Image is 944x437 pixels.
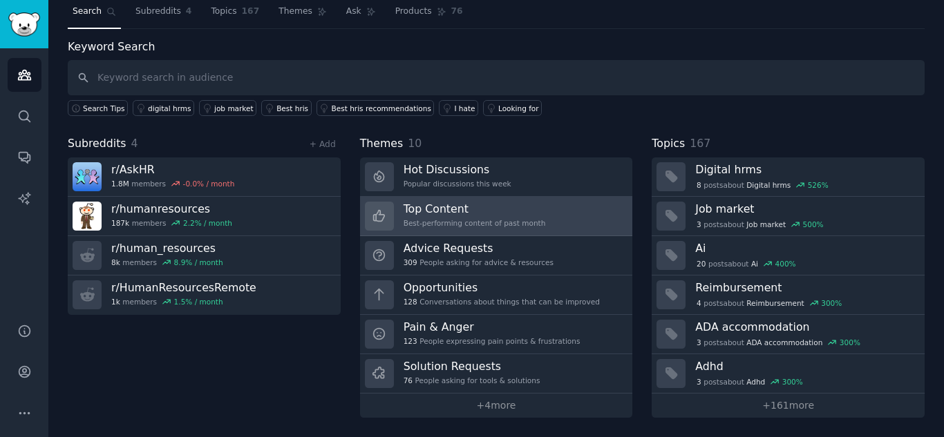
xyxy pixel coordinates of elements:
div: 500 % [803,220,824,229]
div: job market [214,104,254,113]
a: Subreddits4 [131,1,196,29]
div: post s about [695,179,829,191]
a: Reimbursement4postsaboutReimbursement300% [652,275,925,315]
div: People asking for tools & solutions [404,376,540,385]
div: members [111,258,223,267]
span: 20 [697,259,706,269]
a: r/human_resources8kmembers8.9% / month [68,236,341,275]
div: post s about [695,297,843,309]
div: members [111,179,234,188]
div: 8.9 % / month [174,258,223,267]
span: 1k [111,297,120,307]
span: 309 [404,258,417,267]
span: 123 [404,336,417,346]
a: +161more [652,394,925,418]
span: Job market [746,220,786,229]
h3: Job market [695,202,915,216]
a: Themes [274,1,332,29]
div: Best-performing content of past month [404,218,546,228]
a: +4more [360,394,633,418]
a: digital hrms [133,100,194,116]
span: 76 [404,376,413,385]
a: Hot DiscussionsPopular discussions this week [360,157,633,197]
h3: ADA accommodation [695,320,915,334]
a: job market [199,100,256,116]
span: Topics [652,135,685,153]
a: Topics167 [206,1,264,29]
a: Best hris [261,100,311,116]
div: post s about [695,376,804,388]
div: members [111,218,232,228]
img: GummySearch logo [8,12,40,37]
h3: Pain & Anger [404,320,580,334]
div: 400 % [775,259,796,269]
span: 10 [408,137,422,150]
a: Pain & Anger123People expressing pain points & frustrations [360,315,633,354]
h3: Reimbursement [695,280,915,295]
input: Keyword search in audience [68,60,925,95]
a: Best hris recommendations [317,100,435,116]
div: -0.0 % / month [183,179,235,188]
div: People expressing pain points & frustrations [404,336,580,346]
div: People asking for advice & resources [404,258,554,267]
button: Search Tips [68,100,128,116]
span: Ai [751,259,758,269]
span: Adhd [746,377,765,387]
span: 4 [131,137,138,150]
div: 526 % [808,180,829,190]
h3: Solution Requests [404,359,540,373]
span: 187k [111,218,129,228]
div: Looking for [498,104,539,113]
div: post s about [695,258,797,270]
span: 167 [690,137,710,150]
h3: Ai [695,241,915,255]
label: Keyword Search [68,40,155,53]
span: 76 [451,6,463,18]
a: Adhd3postsaboutAdhd300% [652,354,925,394]
a: Opportunities128Conversations about things that can be improved [360,275,633,315]
span: Subreddits [68,135,126,153]
span: Topics [211,6,236,18]
img: humanresources [73,202,102,231]
div: 300 % [782,377,803,387]
a: ADA accommodation3postsaboutADA accommodation300% [652,315,925,354]
span: 128 [404,297,417,307]
a: Digital hrms8postsaboutDigital hrms526% [652,157,925,197]
span: 3 [697,220,701,229]
span: 3 [697,338,701,347]
h3: Adhd [695,359,915,373]
div: Popular discussions this week [404,179,511,188]
span: 3 [697,377,701,387]
a: r/AskHR1.8Mmembers-0.0% / month [68,157,341,197]
span: Subreddits [135,6,181,18]
h3: r/ AskHR [111,162,234,177]
a: Products76 [390,1,468,29]
a: Advice Requests309People asking for advice & resources [360,236,633,275]
h3: Hot Discussions [404,162,511,177]
a: Solution Requests76People asking for tools & solutions [360,354,633,394]
a: r/humanresources187kmembers2.2% / month [68,197,341,236]
div: Conversations about things that can be improved [404,297,600,307]
div: 300 % [821,298,842,308]
div: members [111,297,256,307]
div: Best hris recommendations [332,104,431,113]
a: Top ContentBest-performing content of past month [360,197,633,236]
h3: r/ humanresources [111,202,232,216]
a: Looking for [483,100,542,116]
span: ADA accommodation [746,338,822,347]
a: Ai20postsaboutAi400% [652,236,925,275]
span: 4 [186,6,192,18]
span: 8 [697,180,701,190]
img: AskHR [73,162,102,191]
div: post s about [695,218,824,231]
h3: Advice Requests [404,241,554,255]
span: 8k [111,258,120,267]
div: 1.5 % / month [174,297,223,307]
h3: Opportunities [404,280,600,295]
h3: Digital hrms [695,162,915,177]
span: Search Tips [83,104,125,113]
a: r/HumanResourcesRemote1kmembers1.5% / month [68,275,341,315]
a: I hate [439,100,478,116]
h3: r/ HumanResourcesRemote [111,280,256,295]
span: 167 [242,6,260,18]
